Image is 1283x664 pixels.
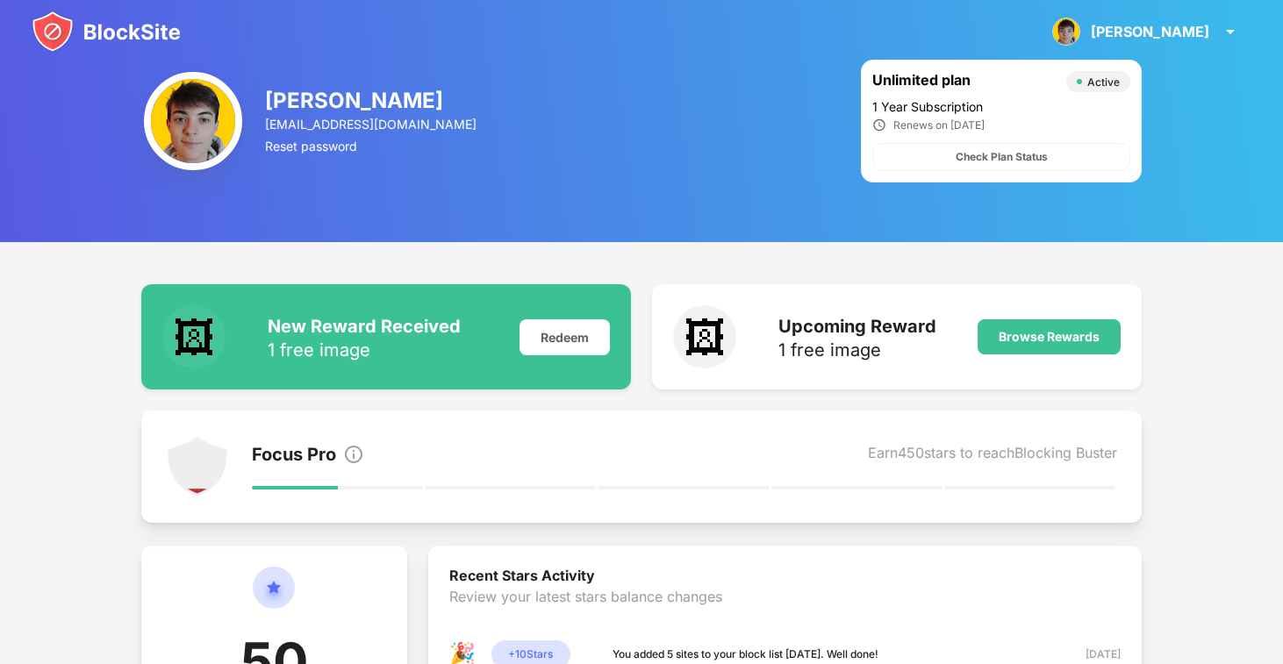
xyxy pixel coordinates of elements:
div: Browse Rewards [999,330,1100,344]
img: ACg8ocKQv6YTyIXmSKN7-Ydb4UBHZu860sNv5g7L3EomWq5SR7Q2880ysw=s96-c [1052,18,1080,46]
img: points-level-1.svg [166,435,229,498]
div: You added 5 sites to your block list [DATE]. Well done! [613,646,878,663]
img: ACg8ocKQv6YTyIXmSKN7-Ydb4UBHZu860sNv5g7L3EomWq5SR7Q2880ysw=s96-c [144,72,242,170]
img: info.svg [343,444,364,465]
div: [DATE] [1058,646,1121,663]
img: circle-star.svg [253,567,295,630]
div: Focus Pro [252,444,336,468]
div: Upcoming Reward [778,316,936,337]
div: [PERSON_NAME] [265,88,479,113]
div: Renews on [DATE] [893,118,985,132]
div: Review your latest stars balance changes [449,588,1121,640]
div: Earn 450 stars to reach Blocking Buster [868,444,1117,468]
div: Active [1087,75,1120,89]
div: 1 Year Subscription [872,99,1130,114]
div: 🖼 [673,305,736,368]
div: 1 free image [778,341,936,359]
div: Check Plan Status [956,148,1048,166]
div: Recent Stars Activity [449,567,1121,588]
img: blocksite-icon.svg [32,11,181,53]
div: Redeem [520,319,610,355]
div: [PERSON_NAME] [1091,23,1209,40]
div: Unlimited plan [872,71,1057,92]
div: [EMAIL_ADDRESS][DOMAIN_NAME] [265,117,479,132]
div: 🖼 [162,305,226,368]
img: clock_ic.svg [872,118,886,132]
div: New Reward Received [268,316,461,337]
div: 1 free image [268,341,461,359]
div: Reset password [265,139,479,154]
